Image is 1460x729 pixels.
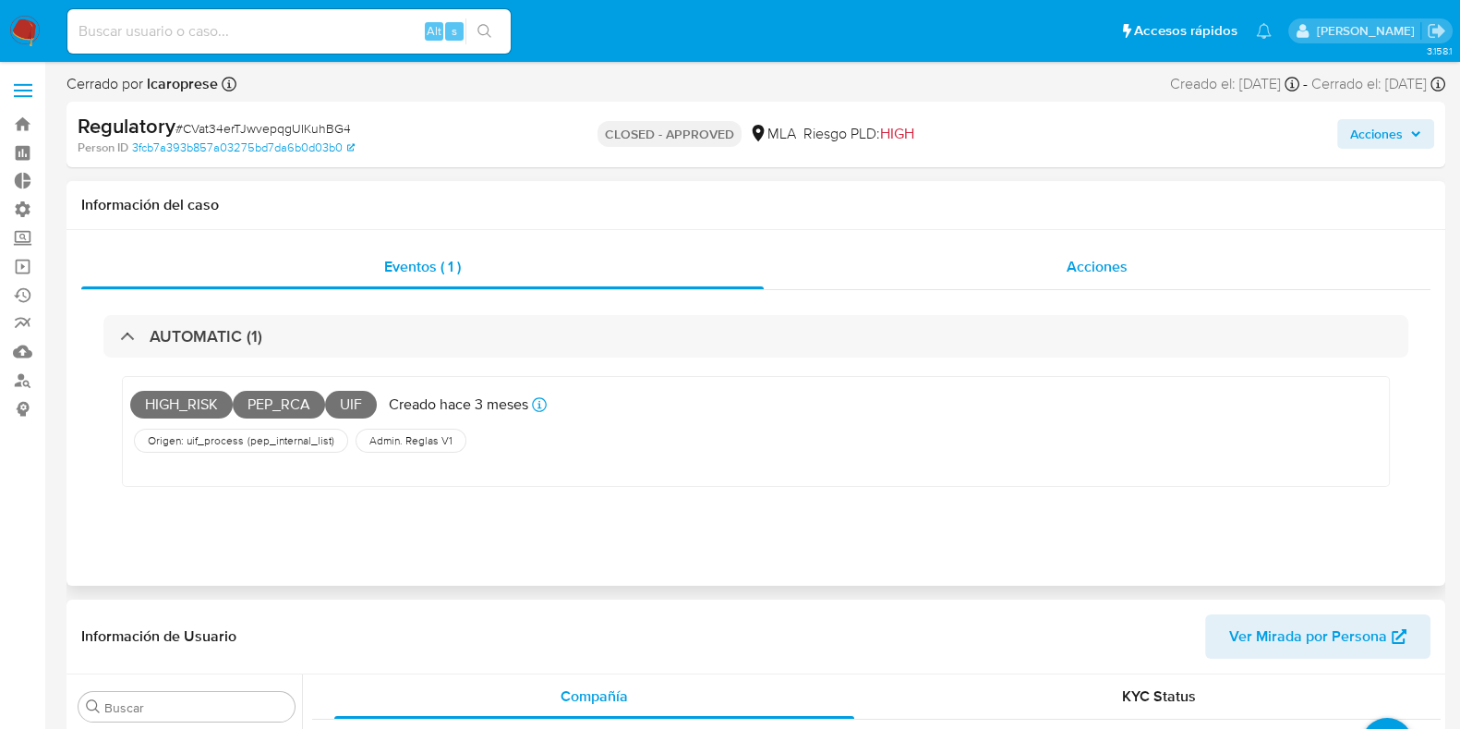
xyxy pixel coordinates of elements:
[104,699,287,716] input: Buscar
[103,315,1408,358] div: AUTOMATIC (1)
[452,22,457,40] span: s
[427,22,441,40] span: Alt
[143,73,218,94] b: lcaroprese
[389,395,528,415] p: Creado hace 3 meses
[175,119,351,138] span: # CVat34erTJwvepqgUIKuhBG4
[1337,119,1434,149] button: Acciones
[880,123,914,144] span: HIGH
[384,256,461,277] span: Eventos ( 1 )
[81,627,236,646] h1: Información de Usuario
[132,140,355,156] a: 3fcb7a393b857a03275bd7da6b0d03b0
[561,686,628,707] span: Compañía
[78,140,128,156] b: Person ID
[1122,686,1196,707] span: KYC Status
[66,74,218,94] span: Cerrado por
[597,121,742,147] p: CLOSED - APPROVED
[233,391,325,419] span: PEP_RCA
[465,18,503,44] button: search-icon
[130,391,233,419] span: HIGH_RISK
[803,124,914,144] span: Riesgo PLD:
[1311,74,1445,94] div: Cerrado el: [DATE]
[150,326,262,346] h3: AUTOMATIC (1)
[1229,614,1387,659] span: Ver Mirada por Persona
[1427,21,1446,41] a: Salir
[1316,22,1420,40] p: igor.oliveirabrito@mercadolibre.com
[1067,256,1128,277] span: Acciones
[1350,119,1403,149] span: Acciones
[1303,74,1308,94] span: -
[81,196,1430,214] h1: Información del caso
[1170,74,1299,94] div: Creado el: [DATE]
[1205,614,1430,659] button: Ver Mirada por Persona
[78,111,175,140] b: Regulatory
[749,124,796,144] div: MLA
[86,699,101,714] button: Buscar
[67,19,511,43] input: Buscar usuario o caso...
[325,391,377,419] span: UIF
[368,433,454,448] span: Admin. Reglas V1
[146,433,246,448] span: Origen: uif_process
[1134,21,1237,41] span: Accesos rápidos
[1256,23,1272,39] a: Notificaciones
[246,433,336,448] span: ( pep_internal_list )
